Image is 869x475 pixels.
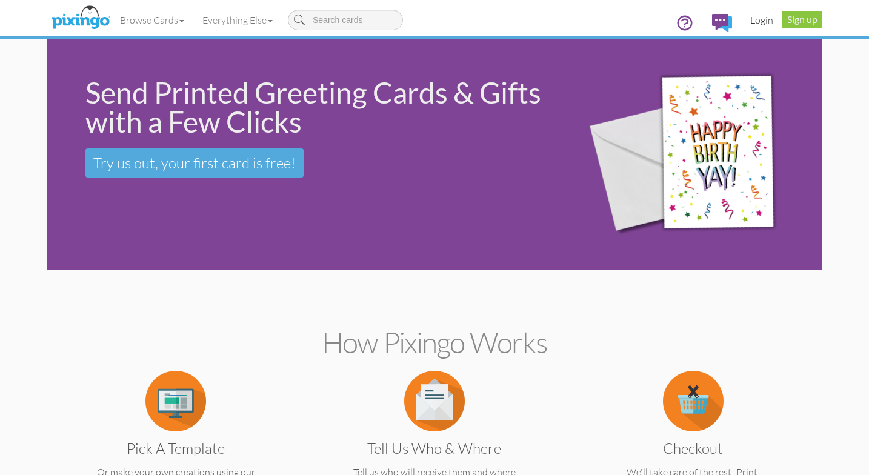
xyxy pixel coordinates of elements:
input: Search cards [288,10,403,30]
h3: Checkout [594,440,792,456]
img: item.alt [404,371,465,431]
a: Browse Cards [111,5,193,35]
img: comments.svg [712,14,732,32]
a: Login [741,5,782,35]
img: 942c5090-71ba-4bfc-9a92-ca782dcda692.png [571,42,819,267]
a: Sign up [782,11,822,28]
a: Everything Else [193,5,282,35]
img: item.alt [663,371,724,431]
img: item.alt [145,371,206,431]
span: Try us out, your first card is free! [93,154,296,172]
div: Send Printed Greeting Cards & Gifts with a Few Clicks [85,78,554,136]
a: Try us out, your first card is free! [85,148,304,178]
img: pixingo logo [48,3,113,33]
h3: Pick a Template [77,440,275,456]
h2: How Pixingo works [68,327,801,359]
h3: Tell us Who & Where [335,440,533,456]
